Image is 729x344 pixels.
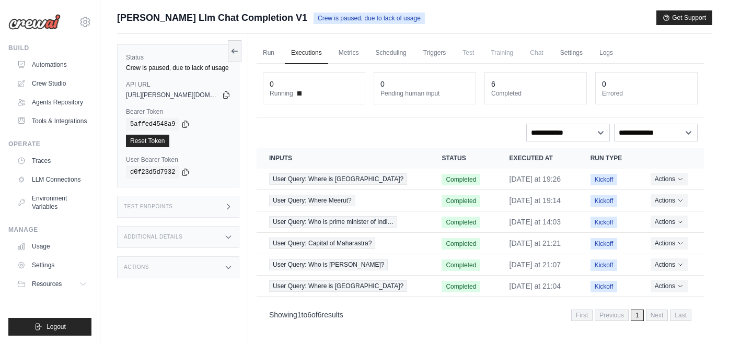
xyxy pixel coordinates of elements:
[510,260,561,269] time: September 30, 2025 at 21:07 IST
[126,156,230,164] label: User Bearer Token
[126,64,230,72] div: Crew is paused, due to lack of usage
[591,281,618,292] span: Kickoff
[646,310,668,321] span: Next
[257,148,704,328] section: Crew executions table
[126,108,230,116] label: Bearer Token
[442,259,480,271] span: Completed
[269,280,416,292] a: View execution details for User Query
[554,42,589,64] a: Settings
[670,310,691,321] span: Last
[126,80,230,89] label: API URL
[429,148,496,169] th: Status
[13,113,91,129] a: Tools & Integrations
[456,42,480,63] span: Test
[257,148,429,169] th: Inputs
[571,310,593,321] span: First
[13,171,91,188] a: LLM Connections
[126,166,179,179] code: d0f23d5d7932
[126,118,179,131] code: 5affed4548a9
[13,75,91,92] a: Crew Studio
[591,259,618,271] span: Kickoff
[380,79,385,89] div: 0
[13,56,91,73] a: Automations
[651,194,688,207] button: Actions for execution
[369,42,412,64] a: Scheduling
[442,174,480,185] span: Completed
[269,259,416,270] a: View execution details for User Query
[269,310,343,320] p: Showing to of results
[269,280,407,292] span: User Query: Where is [GEOGRAPHIC_DATA]?
[591,195,618,207] span: Kickoff
[442,217,480,228] span: Completed
[270,79,274,89] div: 0
[32,280,62,288] span: Resources
[269,216,416,228] a: View execution details for User Query
[307,311,311,319] span: 6
[602,79,606,89] div: 0
[491,79,495,89] div: 6
[593,42,619,64] a: Logs
[124,234,182,240] h3: Additional Details
[497,148,578,169] th: Executed at
[651,173,688,185] button: Actions for execution
[491,89,580,98] dt: Completed
[269,238,416,249] a: View execution details for User Query
[8,14,61,30] img: Logo
[651,216,688,228] button: Actions for execution
[285,42,328,64] a: Executions
[510,218,561,226] time: October 1, 2025 at 14:03 IST
[8,318,91,336] button: Logout
[510,282,561,290] time: September 30, 2025 at 21:04 IST
[591,238,618,250] span: Kickoff
[510,196,561,205] time: October 1, 2025 at 19:14 IST
[257,301,704,328] nav: Pagination
[571,310,691,321] nav: Pagination
[269,195,355,206] span: User Query: Where Meerut?
[269,216,397,228] span: User Query: Who is prime minister of Indi…
[651,237,688,250] button: Actions for execution
[442,281,480,292] span: Completed
[332,42,365,64] a: Metrics
[269,238,375,249] span: User Query: Capital of Maharastra?
[126,91,220,99] span: [URL][PERSON_NAME][DOMAIN_NAME]
[631,310,644,321] span: 1
[297,311,302,319] span: 1
[602,89,691,98] dt: Errored
[510,175,561,183] time: October 1, 2025 at 19:26 IST
[442,195,480,207] span: Completed
[269,259,388,270] span: User Query: Who is [PERSON_NAME]?
[8,44,91,52] div: Build
[510,239,561,247] time: September 30, 2025 at 21:21 IST
[257,42,281,64] a: Run
[13,257,91,274] a: Settings
[524,42,549,63] span: Chat is not available until the deployment is complete
[651,280,688,292] button: Actions for execution
[656,10,712,25] button: Get Support
[380,89,469,98] dt: Pending human input
[591,174,618,185] span: Kickoff
[124,264,149,270] h3: Actions
[13,190,91,215] a: Environment Variables
[269,173,407,185] span: User Query: Where is [GEOGRAPHIC_DATA]?
[13,152,91,169] a: Traces
[314,13,425,24] span: Crew is paused, due to lack of usage
[124,204,173,210] h3: Test Endpoints
[126,135,169,147] a: Reset Token
[13,94,91,111] a: Agents Repository
[442,238,480,250] span: Completed
[318,311,322,319] span: 6
[13,276,91,292] button: Resources
[8,140,91,148] div: Operate
[595,310,629,321] span: Previous
[651,258,688,271] button: Actions for execution
[269,195,416,206] a: View execution details for User Query
[417,42,453,64] a: Triggers
[8,226,91,234] div: Manage
[591,217,618,228] span: Kickoff
[126,53,230,62] label: Status
[270,89,293,98] span: Running
[484,42,519,63] span: Training is not available until the deployment is complete
[269,173,416,185] a: View execution details for User Query
[117,10,307,25] span: [PERSON_NAME] Llm Chat Completion V1
[47,323,66,331] span: Logout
